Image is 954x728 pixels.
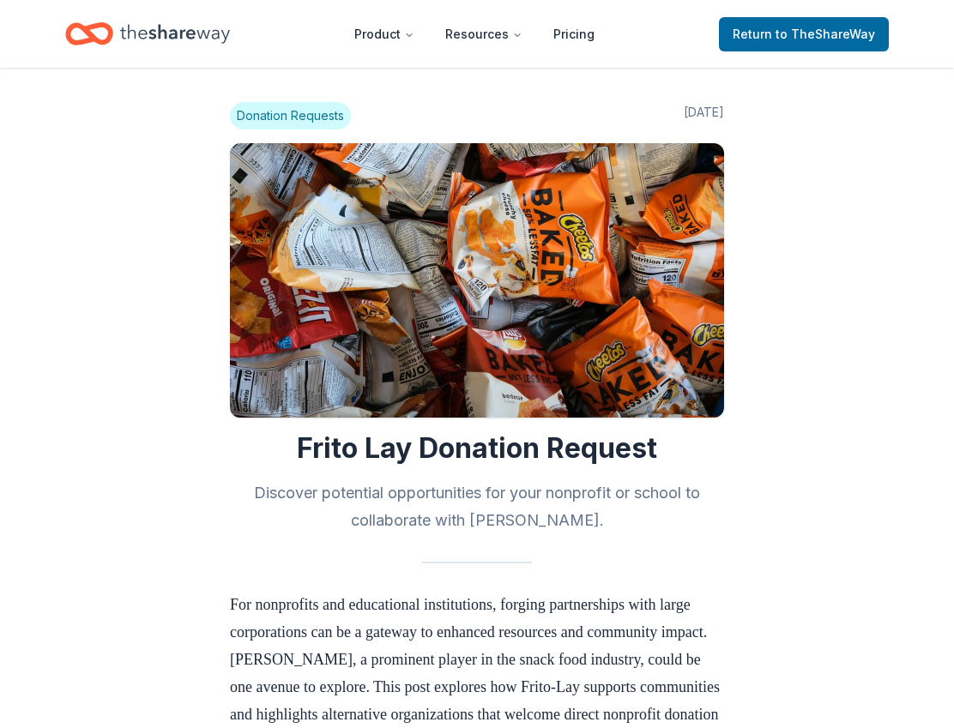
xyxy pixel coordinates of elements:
[776,27,875,41] span: to TheShareWay
[733,24,875,45] span: Return
[230,143,724,418] img: Image for Frito Lay Donation Request
[540,17,608,51] a: Pricing
[684,102,724,129] span: [DATE]
[230,102,351,129] span: Donation Requests
[230,431,724,466] h1: Frito Lay Donation Request
[719,17,889,51] a: Returnto TheShareWay
[432,17,536,51] button: Resources
[341,14,608,54] nav: Main
[341,17,428,51] button: Product
[230,479,724,534] h2: Discover potential opportunities for your nonprofit or school to collaborate with [PERSON_NAME].
[65,14,230,54] a: Home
